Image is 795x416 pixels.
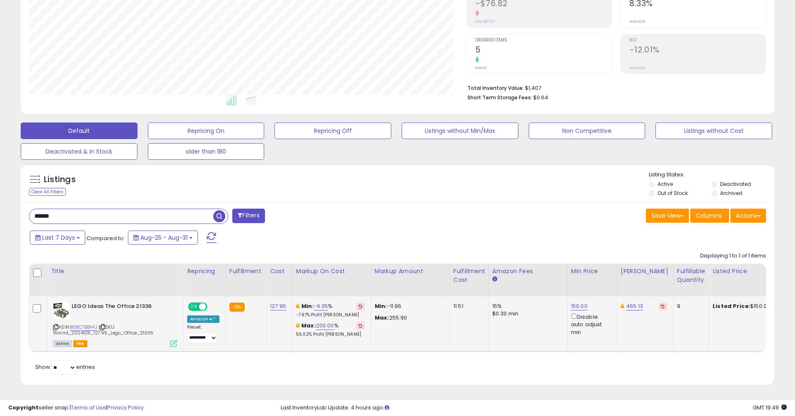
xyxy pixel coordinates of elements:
span: Aug-25 - Aug-31 [140,233,188,242]
img: 51dz91YmCOL._SL40_.jpg [53,303,70,319]
div: % [296,303,365,318]
a: 200.00 [316,322,334,330]
strong: Copyright [8,404,39,411]
div: [PERSON_NAME] [621,267,670,276]
b: Min: [301,302,314,310]
small: Prev: 0 [475,65,487,70]
button: Save View [646,209,689,223]
span: 2025-09-8 19:49 GMT [753,404,787,411]
button: Repricing Off [275,123,391,139]
th: The percentage added to the cost of goods (COGS) that forms the calculator for Min & Max prices. [292,264,371,296]
div: Markup Amount [375,267,446,276]
small: Amazon Fees. [492,276,497,283]
div: Min Price [571,267,614,276]
label: Archived [720,190,742,197]
h5: Listings [44,174,76,185]
div: Clear All Filters [29,188,66,196]
span: OFF [206,303,219,310]
button: Repricing On [148,123,265,139]
span: ON [189,303,199,310]
button: Non Competitive [529,123,646,139]
a: 150.00 [571,302,588,310]
button: Last 7 Days [30,231,85,245]
a: -9.35 [314,302,328,310]
div: Listed Price [713,267,784,276]
a: B0BC7B8H1J [70,324,97,331]
b: Short Term Storage Fees: [467,94,532,101]
a: 127.95 [270,302,286,310]
strong: Min: [375,302,387,310]
button: Deactivated & In Stock [21,143,137,160]
button: Columns [690,209,729,223]
button: Actions [730,209,766,223]
small: FBA [229,303,245,312]
label: Deactivated [720,180,751,188]
div: Last InventoryLab Update: 4 hours ago. [281,404,787,412]
div: seller snap | | [8,404,144,412]
div: ASIN: [53,303,177,346]
span: Show: entries [35,363,95,371]
div: 15% [492,303,561,310]
button: older than 180 [148,143,265,160]
h2: 5 [475,45,612,56]
b: Max: [301,322,316,329]
b: LEGO Ideas The Office 21336 [72,303,172,313]
div: Preset: [187,325,219,343]
div: % [296,322,365,337]
li: $1,407 [467,82,760,92]
button: Listings without Min/Max [402,123,518,139]
button: Filters [232,209,265,223]
span: All listings currently available for purchase on Amazon [53,340,72,347]
h2: -12.01% [629,45,766,56]
span: ROI [629,38,766,43]
div: Displaying 1 to 1 of 1 items [700,252,766,260]
div: 9 [677,303,703,310]
div: Repricing [187,267,222,276]
label: Active [658,180,673,188]
button: Aug-25 - Aug-31 [128,231,198,245]
div: $150.00 [713,303,781,310]
p: -11.96 [375,303,443,310]
div: Amazon AI * [187,315,219,323]
b: Total Inventory Value: [467,84,524,91]
span: | SKU: Walmt_20241011_127.95_Lego_Office_21336 [53,324,154,336]
div: Fulfillment Cost [453,267,485,284]
p: -7.97% Profit [PERSON_NAME] [296,312,365,318]
div: Cost [270,267,289,276]
span: $0.64 [533,94,548,101]
a: 465.13 [626,302,643,310]
div: Amazon Fees [492,267,564,276]
div: Markup on Cost [296,267,368,276]
p: Listing States: [649,171,774,179]
span: Compared to: [87,234,125,242]
button: Default [21,123,137,139]
p: 255.90 [375,314,443,322]
div: Title [51,267,180,276]
strong: Max: [375,314,389,322]
span: Last 7 Days [42,233,75,242]
div: Fulfillment [229,267,263,276]
small: Prev: $0.00 [475,19,495,24]
div: Disable auto adjust min [571,312,611,336]
small: Prev: N/A [629,19,646,24]
span: FBA [73,340,87,347]
div: $0.30 min [492,310,561,317]
div: 11.51 [453,303,482,310]
a: Privacy Policy [107,404,144,411]
div: Fulfillable Quantity [677,267,706,284]
button: Listings without Cost [655,123,772,139]
small: Prev: N/A [629,65,646,70]
p: 55.02% Profit [PERSON_NAME] [296,332,365,337]
b: Listed Price: [713,302,750,310]
a: Terms of Use [71,404,106,411]
span: Columns [696,212,722,220]
label: Out of Stock [658,190,688,197]
span: Ordered Items [475,38,612,43]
